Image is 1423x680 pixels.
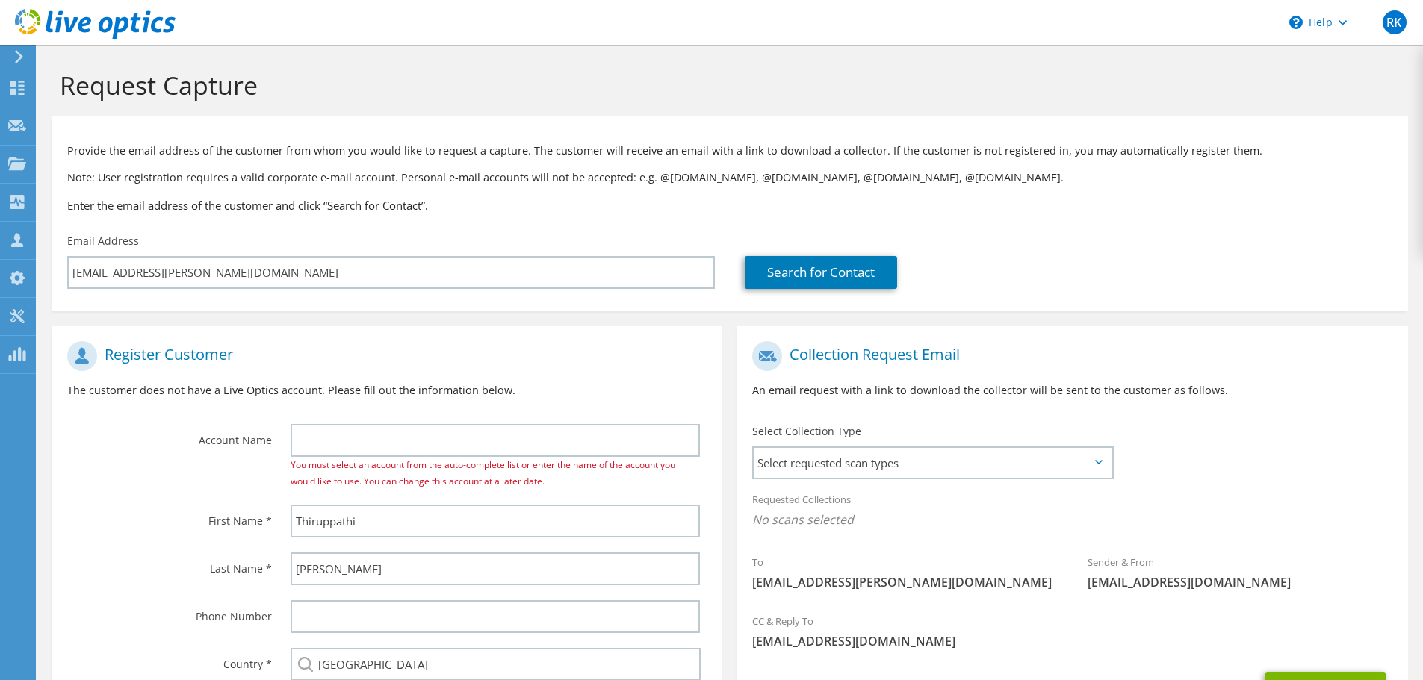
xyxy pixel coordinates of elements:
[67,341,700,371] h1: Register Customer
[752,511,1392,528] span: No scans selected
[67,143,1393,159] p: Provide the email address of the customer from whom you would like to request a capture. The cust...
[67,234,139,249] label: Email Address
[752,341,1385,371] h1: Collection Request Email
[752,424,861,439] label: Select Collection Type
[745,256,897,289] a: Search for Contact
[67,197,1393,213] h3: Enter the email address of the customer and click “Search for Contact”.
[67,382,707,399] p: The customer does not have a Live Optics account. Please fill out the information below.
[67,600,272,624] label: Phone Number
[752,633,1392,649] span: [EMAIL_ADDRESS][DOMAIN_NAME]
[737,546,1073,598] div: To
[752,574,1058,590] span: [EMAIL_ADDRESS][PERSON_NAME][DOMAIN_NAME]
[737,605,1407,657] div: CC & Reply To
[1289,16,1303,29] svg: \n
[754,448,1112,478] span: Select requested scan types
[67,648,272,672] label: Country *
[291,458,675,487] span: You must select an account from the auto-complete list or enter the name of the account you would...
[67,552,272,576] label: Last Name *
[1073,546,1408,598] div: Sender & From
[737,484,1407,539] div: Requested Collections
[67,169,1393,186] p: Note: User registration requires a valid corporate e-mail account. Personal e-mail accounts will ...
[60,69,1393,101] h1: Request Capture
[752,382,1392,399] p: An email request with a link to download the collector will be sent to the customer as follows.
[1088,574,1393,590] span: [EMAIL_ADDRESS][DOMAIN_NAME]
[67,505,272,528] label: First Name *
[1383,10,1407,34] span: RK
[67,424,272,448] label: Account Name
